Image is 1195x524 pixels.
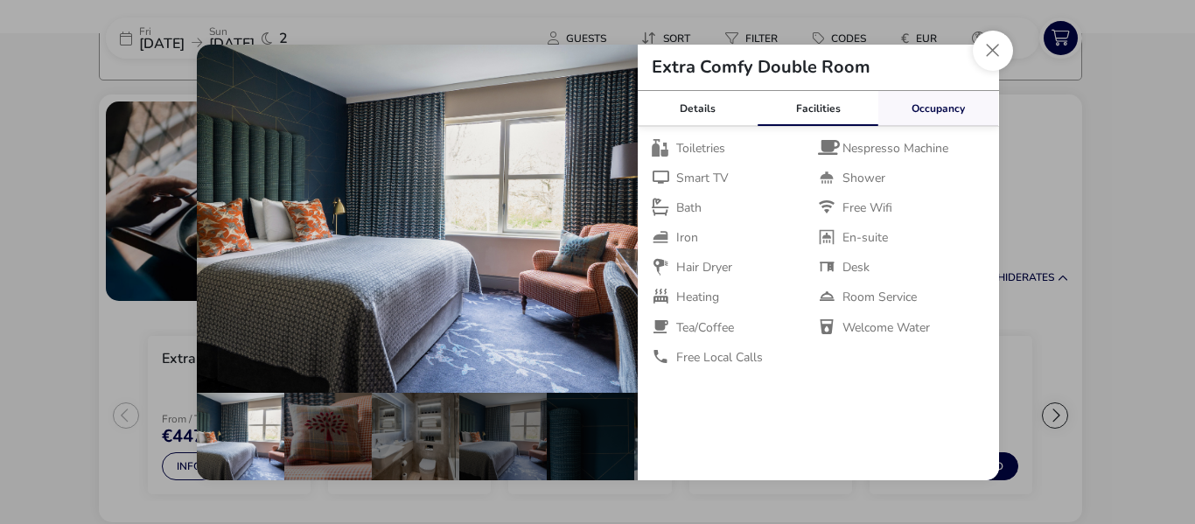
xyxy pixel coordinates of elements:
span: Welcome Water [842,320,930,336]
h2: Extra Comfy Double Room [638,59,884,76]
div: Facilities [758,91,878,126]
span: Hair Dryer [676,260,732,276]
button: Close dialog [973,31,1013,71]
span: Shower [842,171,885,186]
span: Free Local Calls [676,350,763,366]
span: Iron [676,230,698,246]
span: Free Wifi [842,200,892,216]
span: Bath [676,200,702,216]
span: Tea/Coffee [676,320,734,336]
span: Nespresso Machine [842,141,948,157]
span: Smart TV [676,171,729,186]
span: En-suite [842,230,888,246]
span: Desk [842,260,870,276]
span: Toiletries [676,141,725,157]
div: Details [638,91,758,126]
span: Room Service [842,290,917,305]
div: Occupancy [878,91,999,126]
span: Heating [676,290,719,305]
img: 2fc8d8194b289e90031513efd3cd5548923c7455a633bcbef55e80dd528340a8 [197,45,638,393]
div: details [197,45,999,480]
